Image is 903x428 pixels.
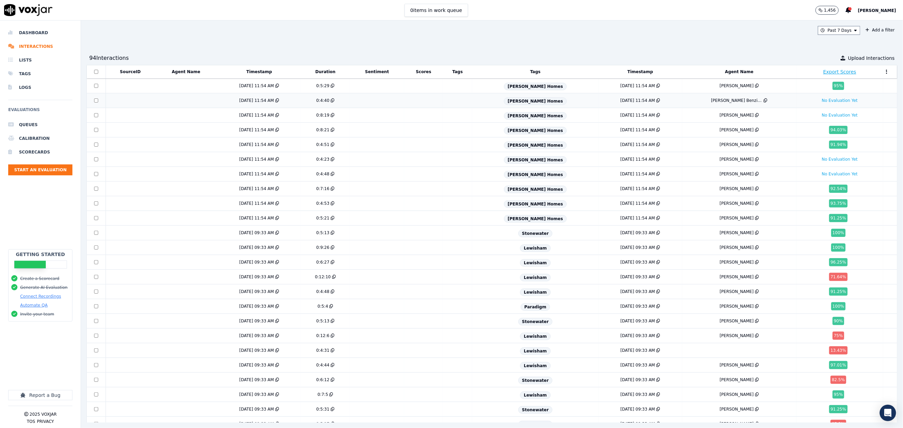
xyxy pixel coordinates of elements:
a: Lists [8,53,72,67]
button: Start an Evaluation [8,164,72,175]
div: [DATE] 09:33 AM [620,392,655,397]
div: [DATE] 11:54 AM [239,201,274,206]
div: 93.75 % [829,199,848,208]
button: Automate QA [20,303,47,308]
div: [DATE] 11:54 AM [239,142,274,147]
div: 0:12:10 [315,274,331,280]
p: 2025 Voxjar [30,412,57,417]
div: [DATE] 09:33 AM [239,406,274,412]
span: [PERSON_NAME] Homes [504,112,567,120]
div: 0:5:4 [317,304,328,309]
div: 0:5:13 [316,230,330,236]
div: 75 % [833,332,845,340]
span: Lewisham [520,347,550,355]
div: 0:7:16 [316,186,330,191]
div: [DATE] 11:54 AM [239,112,274,118]
button: Upload Interactions [840,55,895,62]
span: Lewisham [520,391,550,399]
div: [DATE] 11:54 AM [620,83,655,89]
div: [PERSON_NAME] [720,142,754,147]
li: Tags [8,67,72,81]
div: [DATE] 09:33 AM [239,289,274,294]
button: Connect Recordings [20,294,61,299]
span: [PERSON_NAME] Homes [504,142,567,149]
a: Dashboard [8,26,72,40]
div: 0:8:21 [316,127,330,133]
div: [DATE] 11:54 AM [239,98,274,103]
div: [PERSON_NAME] [720,406,754,412]
h6: Evaluations [8,106,72,118]
a: Logs [8,81,72,94]
div: [DATE] 09:33 AM [620,377,655,383]
div: [PERSON_NAME] [720,230,754,236]
div: 0:6:12 [316,377,330,383]
div: 0:9:26 [316,245,330,250]
a: Interactions [8,40,72,53]
button: [PERSON_NAME] [858,6,903,14]
div: [PERSON_NAME] [720,333,754,338]
span: Lewisham [520,259,550,267]
div: [DATE] 11:54 AM [239,171,274,177]
button: Scores [416,69,431,75]
div: 0:4:23 [316,157,330,162]
a: Calibration [8,132,72,145]
div: [DATE] 09:33 AM [620,245,655,250]
div: [PERSON_NAME] [720,112,754,118]
span: Upload Interactions [848,55,895,62]
span: Lewisham [520,244,550,252]
div: 90 % [833,317,845,325]
div: 0:4:48 [316,289,330,294]
div: 94.03 % [829,126,848,134]
div: 0:4:31 [316,348,330,353]
div: 0:5:13 [316,318,330,324]
div: 91.25 % [829,405,848,413]
div: [PERSON_NAME] [720,274,754,280]
div: [PERSON_NAME] [720,186,754,191]
div: 91.25 % [829,287,848,296]
div: 94 Interaction s [89,54,129,62]
button: Export Scores [823,68,857,75]
div: [DATE] 11:54 AM [239,215,274,221]
div: [PERSON_NAME] [720,421,754,427]
div: [DATE] 11:54 AM [620,215,655,221]
div: [PERSON_NAME] [720,245,754,250]
button: No Evaluation Yet [819,96,860,105]
span: Lewisham [520,362,550,370]
a: Scorecards [8,145,72,159]
div: [DATE] 09:33 AM [620,318,655,324]
div: 0:5:17 [316,421,330,427]
div: 71.64 % [829,273,848,281]
span: Stonewater [518,377,552,384]
button: Tags [452,69,463,75]
div: [DATE] 09:33 AM [239,318,274,324]
div: [DATE] 09:33 AM [620,259,655,265]
div: 92.54 % [829,185,848,193]
div: [DATE] 09:33 AM [239,421,274,427]
div: 0:12:6 [316,333,330,338]
button: SourceID [120,69,141,75]
button: Privacy [37,419,54,424]
div: [DATE] 09:33 AM [239,304,274,309]
button: Timestamp [246,69,272,75]
div: 0:5:31 [316,406,330,412]
div: [PERSON_NAME] [720,304,754,309]
div: [DATE] 11:54 AM [620,142,655,147]
div: [DATE] 11:54 AM [239,186,274,191]
div: 97.01 % [829,361,848,369]
div: [PERSON_NAME] Benzidane [711,98,762,103]
span: [PERSON_NAME] Homes [504,171,567,178]
div: 0:4:40 [316,98,330,103]
button: 1,456 [816,6,846,15]
div: [PERSON_NAME] [720,201,754,206]
span: Paradigm [521,303,550,311]
div: 91.94 % [829,141,848,149]
button: No Evaluation Yet [819,155,860,163]
div: [DATE] 09:33 AM [620,304,655,309]
button: Add a filter [863,26,898,34]
div: 82.5 % [831,376,846,384]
